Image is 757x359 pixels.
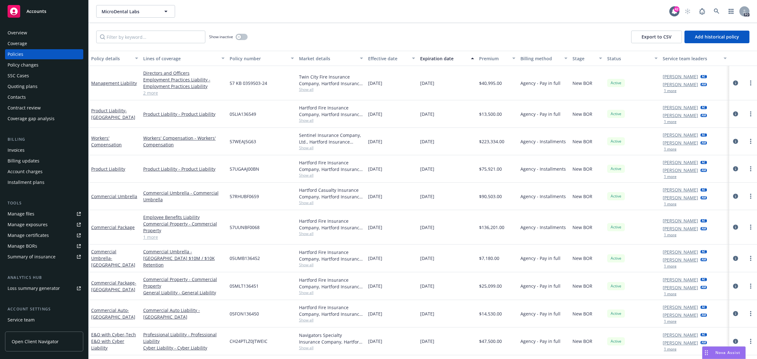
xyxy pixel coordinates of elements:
div: Billing method [520,55,560,62]
span: Agency - Installments [520,166,566,172]
span: $14,530.00 [479,310,502,317]
span: [DATE] [420,193,434,200]
a: Switch app [725,5,737,18]
div: Status [607,55,651,62]
span: [DATE] [368,193,382,200]
button: Add historical policy [684,31,749,43]
span: Show all [299,200,363,205]
a: Accounts [5,3,83,20]
a: circleInformation [732,310,739,317]
a: circleInformation [732,192,739,200]
button: 1 more [664,292,677,296]
a: more [747,165,754,173]
a: more [747,110,754,118]
div: Hartford Casualty Insurance Company, Hartford Insurance Group [299,187,363,200]
span: Export to CSV [642,34,672,40]
span: New BOR [572,310,592,317]
a: [PERSON_NAME] [663,332,698,338]
span: $25,099.00 [479,283,502,289]
a: circleInformation [732,223,739,231]
button: 1 more [664,89,677,93]
span: $47,500.00 [479,338,502,344]
span: Agency - Pay in full [520,111,560,117]
span: CH24PTLZ0JTWEIC [230,338,267,344]
span: Accounts [26,9,46,14]
span: Active [610,224,622,230]
span: 57UGAAJ00BN [230,166,259,172]
div: Service team [8,315,35,325]
a: [PERSON_NAME] [663,249,698,255]
span: [DATE] [368,338,382,344]
a: Service team [5,315,83,325]
a: Installment plans [5,177,83,187]
span: Show all [299,118,363,123]
div: Hartford Fire Insurance Company, Hartford Insurance Group [299,104,363,118]
a: circleInformation [732,255,739,262]
button: Stage [570,51,605,66]
span: New BOR [572,166,592,172]
a: [PERSON_NAME] [663,194,698,201]
div: Hartford Fire Insurance Company, Hartford Insurance Group, Hartford Insurance Group (International) [299,304,363,317]
span: 57 KB 0359503-24 [230,80,267,86]
a: circleInformation [732,138,739,145]
span: [DATE] [420,224,434,231]
span: $7,180.00 [479,255,499,262]
span: 57RHUBF0659 [230,193,259,200]
div: Hartford Fire Insurance Company, Hartford Insurance Group [299,218,363,231]
a: more [747,138,754,145]
span: Active [610,138,622,144]
div: Manage certificates [8,230,49,240]
a: Manage exposures [5,220,83,230]
div: Market details [299,55,356,62]
a: Commercial Package [91,224,135,230]
a: Quoting plans [5,81,83,91]
span: Nova Assist [715,350,740,355]
button: Billing method [518,51,570,66]
div: Hartford Fire Insurance Company, Hartford Insurance Group, Hartford Insurance Group (International) [299,277,363,290]
a: more [747,79,754,87]
span: 57WEAJ5G63 [230,138,256,145]
a: Product Liability - Product Liability [143,166,225,172]
a: Report a Bug [696,5,708,18]
a: circleInformation [732,110,739,118]
button: Export to CSV [631,31,682,43]
button: 1 more [664,347,677,351]
div: Coverage [8,38,27,49]
a: Contacts [5,92,83,102]
button: Expiration date [418,51,477,66]
button: 1 more [664,120,677,124]
a: Commercial Package [91,280,136,292]
a: Employee Benefits Liability [143,214,225,221]
a: Coverage gap analysis [5,114,83,124]
div: Premium [479,55,509,62]
span: New BOR [572,80,592,86]
span: Active [610,111,622,117]
a: more [747,255,754,262]
a: [PERSON_NAME] [663,304,698,310]
a: General Liability - General Liability [143,289,225,296]
span: Active [610,338,622,344]
a: SSC Cases [5,71,83,81]
a: [PERSON_NAME] [663,104,698,111]
button: Policy details [89,51,141,66]
a: more [747,223,754,231]
a: Product Liability [91,108,135,120]
a: Summary of insurance [5,252,83,262]
div: Overview [8,28,27,38]
span: [DATE] [368,138,382,145]
div: Billing [5,136,83,143]
a: [PERSON_NAME] [663,167,698,174]
a: Professional Liability - Professional Liability [143,331,225,344]
div: Manage BORs [8,241,37,251]
div: Tools [5,200,83,206]
a: 2 more [143,90,225,96]
div: Policy details [91,55,131,62]
a: Manage BORs [5,241,83,251]
a: Invoices [5,145,83,155]
div: Hartford Fire Insurance Company, Hartford Insurance Group [299,159,363,173]
a: Overview [5,28,83,38]
span: $75,921.00 [479,166,502,172]
span: New BOR [572,111,592,117]
a: Commercial Property - Commercial Property [143,276,225,289]
span: [DATE] [420,80,434,86]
